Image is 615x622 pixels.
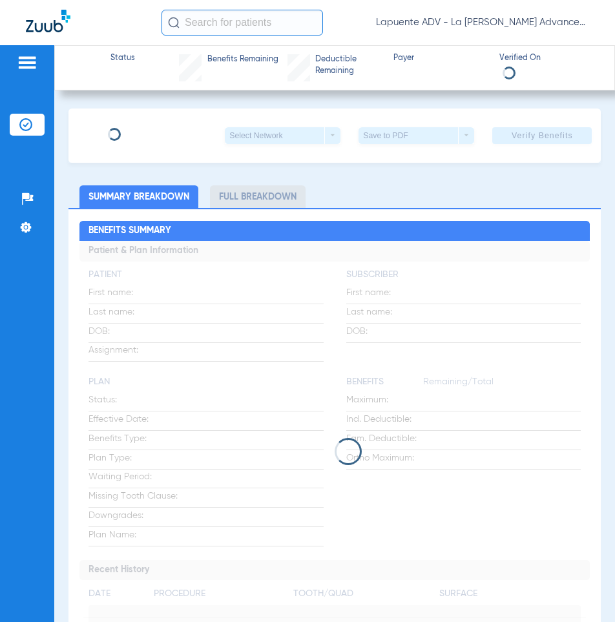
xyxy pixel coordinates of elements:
img: Search Icon [168,17,180,28]
span: Payer [393,53,488,65]
li: Summary Breakdown [79,185,198,208]
span: Lapuente ADV - La [PERSON_NAME] Advanced Dentistry [376,16,589,29]
h2: Benefits Summary [79,221,590,242]
img: Zuub Logo [26,10,70,32]
span: Status [110,53,135,65]
input: Search for patients [162,10,323,36]
span: Verified On [499,53,594,65]
span: Benefits Remaining [207,54,278,66]
img: hamburger-icon [17,55,37,70]
li: Full Breakdown [210,185,306,208]
span: Deductible Remaining [315,54,382,77]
